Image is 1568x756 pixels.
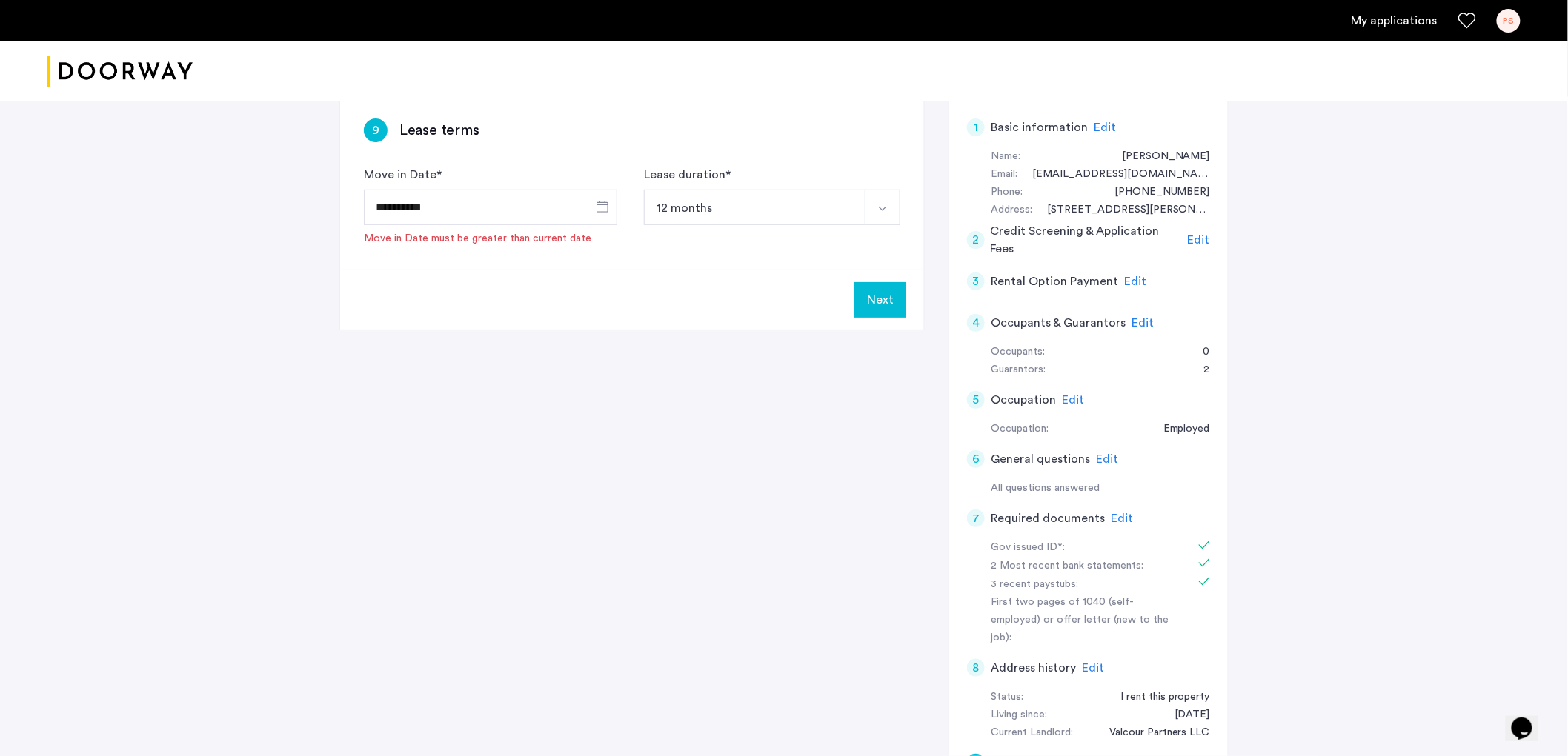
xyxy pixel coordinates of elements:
[991,272,1118,290] h5: Rental Option Payment
[991,166,1017,184] div: Email:
[991,509,1105,527] h5: Required documents
[991,222,1183,258] h5: Credit Screening & Application Fees
[991,391,1056,409] h5: Occupation
[1100,184,1210,201] div: +18028299332
[644,190,866,225] button: Select option
[1096,453,1118,465] span: Edit
[1094,121,1116,133] span: Edit
[865,190,900,225] button: Select option
[1082,662,1104,674] span: Edit
[1458,12,1476,30] a: Favorites
[991,184,1023,201] div: Phone:
[991,314,1126,332] h5: Occupants & Guarantors
[1352,12,1438,30] a: My application
[47,44,193,99] img: logo
[967,391,985,409] div: 5
[991,539,1177,557] div: Gov issued ID*:
[967,118,985,136] div: 1
[991,148,1020,166] div: Name:
[991,576,1177,594] div: 3 recent paystubs:
[1106,689,1210,706] div: I rent this property
[967,509,985,527] div: 7
[1111,512,1133,524] span: Edit
[1062,394,1084,406] span: Edit
[1189,344,1210,361] div: 0
[991,659,1076,677] h5: Address history
[991,118,1088,136] h5: Basic information
[1124,275,1146,287] span: Edit
[967,659,985,677] div: 8
[991,706,1047,724] div: Living since:
[991,201,1032,219] div: Address:
[1160,706,1210,724] div: 08/01/2018
[1189,361,1210,379] div: 2
[854,282,906,318] button: Next
[991,689,1023,706] div: Status:
[1506,697,1553,741] iframe: chat widget
[991,594,1177,647] div: First two pages of 1040 (self-employed) or offer letter (new to the job):
[644,166,731,184] label: Lease duration *
[991,450,1090,468] h5: General questions
[991,480,1210,498] div: All questions answered
[877,203,888,215] img: arrow
[364,166,442,184] label: Move in Date *
[399,120,479,141] h3: Lease terms
[967,314,985,332] div: 4
[991,361,1046,379] div: Guarantors:
[967,450,985,468] div: 6
[1094,724,1210,742] div: Valcour Partners LLC
[967,231,985,249] div: 2
[1032,201,1210,219] div: 101 Eldredge St, #310
[1149,421,1210,438] div: Employed
[991,724,1073,742] div: Current Landlord:
[364,231,591,246] div: Move in Date must be greater than current date
[991,344,1045,361] div: Occupants:
[1188,234,1210,246] span: Edit
[991,558,1177,575] div: 2 Most recent bank statements:
[1017,166,1210,184] div: smagalhaes@champlain.edu
[967,272,985,290] div: 3
[1132,317,1154,329] span: Edit
[1107,148,1210,166] div: Paulo Sergio Tenreiro de Magalhaes
[364,118,388,142] div: 9
[1497,9,1521,33] div: PS
[47,44,193,99] a: Cazamio logo
[991,421,1049,438] div: Occupation:
[594,198,611,215] button: Open calendar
